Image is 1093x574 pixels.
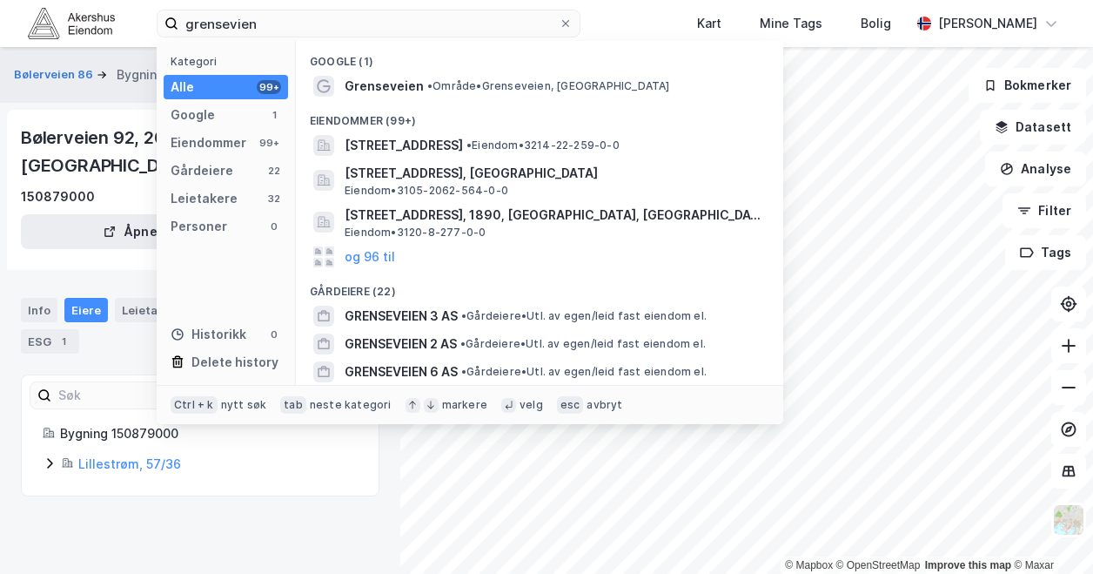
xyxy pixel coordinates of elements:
[171,77,194,98] div: Alle
[461,309,707,323] span: Gårdeiere • Utl. av egen/leid fast eiendom el.
[171,160,233,181] div: Gårdeiere
[64,298,108,322] div: Eiere
[466,138,620,152] span: Eiendom • 3214-22-259-0-0
[171,132,246,153] div: Eiendommer
[520,398,543,412] div: velg
[1002,193,1086,228] button: Filter
[28,8,115,38] img: akershus-eiendom-logo.9091f326c980b4bce74ccdd9f866810c.svg
[55,333,72,350] div: 1
[460,337,466,350] span: •
[171,396,218,414] div: Ctrl + k
[257,80,281,94] div: 99+
[345,163,762,184] span: [STREET_ADDRESS], [GEOGRAPHIC_DATA]
[345,184,508,198] span: Eiendom • 3105-2062-564-0-0
[21,298,57,322] div: Info
[267,192,281,206] div: 32
[697,13,721,34] div: Kart
[14,66,97,84] button: Bølerveien 86
[310,398,392,412] div: neste kategori
[345,334,457,355] span: GRENSEVEIEN 2 AS
[460,337,706,351] span: Gårdeiere • Utl. av egen/leid fast eiendom el.
[171,188,238,209] div: Leietakere
[21,329,79,354] div: ESG
[267,164,281,178] div: 22
[461,309,466,322] span: •
[267,219,281,233] div: 0
[117,64,164,85] div: Bygning
[345,135,463,156] span: [STREET_ADDRESS]
[442,398,487,412] div: markere
[178,10,559,37] input: Søk på adresse, matrikkel, gårdeiere, leietakere eller personer
[78,456,181,471] a: Lillestrøm, 57/36
[296,100,783,132] div: Eiendommer (99+)
[345,226,486,240] span: Eiendom • 3120-8-277-0-0
[1006,490,1093,574] iframe: Chat Widget
[980,110,1086,145] button: Datasett
[171,324,246,345] div: Historikk
[21,124,352,179] div: Bølerveien 92, 2020, [GEOGRAPHIC_DATA]
[345,246,395,267] button: og 96 til
[296,41,783,72] div: Google (1)
[1005,235,1086,270] button: Tags
[427,79,433,92] span: •
[115,298,211,322] div: Leietakere
[861,13,891,34] div: Bolig
[1006,490,1093,574] div: Kontrollprogram for chat
[345,205,762,226] span: [STREET_ADDRESS], 1890, [GEOGRAPHIC_DATA], [GEOGRAPHIC_DATA]
[985,152,1086,186] button: Analyse
[760,13,822,34] div: Mine Tags
[21,214,296,249] button: Åpne i ny fane
[969,68,1086,103] button: Bokmerker
[296,271,783,302] div: Gårdeiere (22)
[51,382,242,409] input: Søk
[345,306,458,327] span: GRENSEVEIEN 3 AS
[267,328,281,341] div: 0
[345,361,458,382] span: GRENSEVEIEN 6 AS
[925,559,1011,571] a: Improve this map
[461,365,466,378] span: •
[785,559,833,571] a: Mapbox
[171,55,288,68] div: Kategori
[60,423,358,444] div: Bygning 150879000
[557,396,584,414] div: esc
[280,396,306,414] div: tab
[221,398,267,412] div: nytt søk
[267,108,281,122] div: 1
[171,216,227,237] div: Personer
[466,138,472,152] span: •
[345,76,424,97] span: Grenseveien
[21,186,95,207] div: 150879000
[257,136,281,150] div: 99+
[461,365,707,379] span: Gårdeiere • Utl. av egen/leid fast eiendom el.
[836,559,921,571] a: OpenStreetMap
[938,13,1037,34] div: [PERSON_NAME]
[427,79,670,93] span: Område • Grenseveien, [GEOGRAPHIC_DATA]
[191,352,278,373] div: Delete history
[587,398,622,412] div: avbryt
[171,105,215,125] div: Google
